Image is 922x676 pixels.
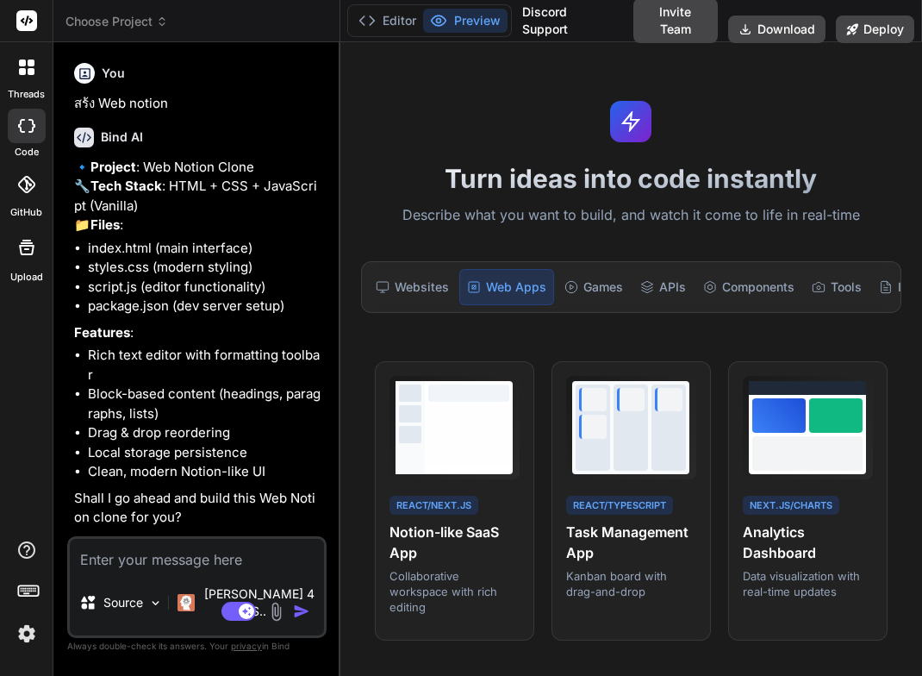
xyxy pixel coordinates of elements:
[67,638,327,654] p: Always double-check its answers. Your in Bind
[74,158,323,235] p: 🔹 : Web Notion Clone 🔧 : HTML + CSS + JavaScript (Vanilla) 📁 :
[8,87,45,102] label: threads
[728,16,825,43] button: Download
[566,522,696,563] h4: Task Management App
[389,568,520,616] p: Collaborative workspace with rich editing
[266,602,286,622] img: attachment
[12,619,41,648] img: settings
[202,585,317,620] p: [PERSON_NAME] 4 S..
[566,496,673,516] div: React/TypeScript
[743,522,873,563] h4: Analytics Dashboard
[15,145,39,160] label: code
[88,239,323,259] li: index.html (main interface)
[178,594,195,611] img: Claude 4 Sonnet
[74,323,323,343] p: :
[351,204,912,227] p: Describe what you want to build, and watch it come to life in real-time
[231,641,262,651] span: privacy
[90,159,136,175] strong: Project
[88,346,323,385] li: Rich text editor with formatting toolbar
[352,9,423,33] button: Editor
[633,269,693,305] div: APIs
[10,205,42,220] label: GitHub
[88,297,323,316] li: package.json (dev server setup)
[10,270,43,285] label: Upload
[90,216,120,233] strong: Files
[88,443,323,463] li: Local storage persistence
[88,385,323,423] li: Block-based content (headings, paragraphs, lists)
[74,324,130,341] strong: Features
[88,423,323,443] li: Drag & drop reordering
[558,269,630,305] div: Games
[293,603,310,620] img: icon
[103,594,143,611] p: Source
[65,13,168,30] span: Choose Project
[423,9,508,33] button: Preview
[351,163,912,194] h1: Turn ideas into code instantly
[148,596,163,610] img: Pick Models
[743,568,873,599] p: Data visualization with real-time updates
[459,269,554,305] div: Web Apps
[88,278,323,297] li: script.js (editor functionality)
[836,16,914,43] button: Deploy
[90,178,162,194] strong: Tech Stack
[74,94,323,114] p: สร้ง Web notion
[88,258,323,278] li: styles.css (modern styling)
[743,496,839,516] div: Next.js/Charts
[696,269,801,305] div: Components
[88,462,323,482] li: Clean, modern Notion-like UI
[101,128,143,146] h6: Bind AI
[389,496,478,516] div: React/Next.js
[805,269,869,305] div: Tools
[369,269,456,305] div: Websites
[74,489,323,528] p: Shall I go ahead and build this Web Notion clone for you?
[389,522,520,563] h4: Notion-like SaaS App
[566,568,696,599] p: Kanban board with drag-and-drop
[102,65,125,82] h6: You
